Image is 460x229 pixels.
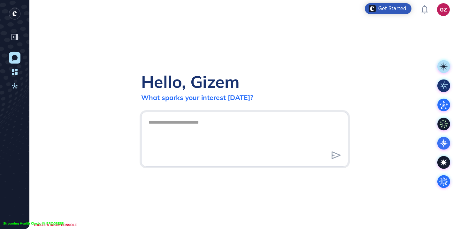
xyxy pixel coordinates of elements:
div: TOGGLE STREAM CONSOLE [32,221,78,229]
div: Get Started [378,5,406,12]
div: What sparks your interest [DATE]? [141,93,253,102]
div: Open Get Started checklist [365,3,411,14]
img: launcher-image-alternative-text [369,5,376,12]
div: Hello, Gizem [141,71,240,92]
button: GZ [437,3,450,16]
div: entrapeer-logo [9,8,20,19]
